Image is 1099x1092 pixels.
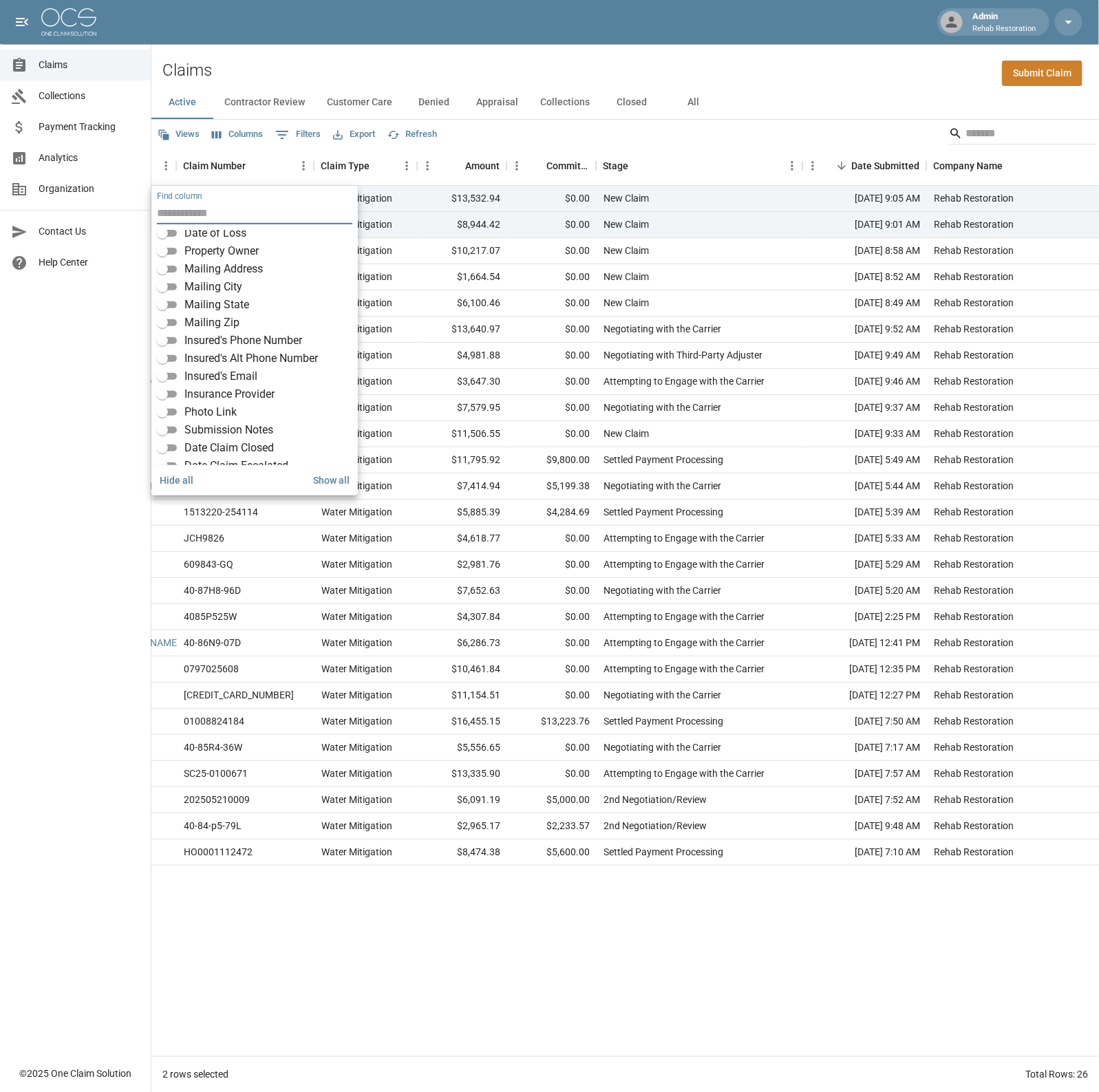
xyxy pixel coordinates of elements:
div: Company Name [933,147,1003,185]
div: $16,455.15 [418,709,507,735]
div: Rehab Restoration [934,374,1014,388]
div: $5,199.38 [507,473,597,500]
div: Settled Payment Processing [604,845,723,859]
span: Submission Notes [184,422,273,438]
div: 2nd Negotiation/Review [604,793,707,806]
div: 0797025608 [184,662,239,676]
span: Claims [39,58,140,72]
div: Rehab Restoration [934,584,1014,597]
div: $4,618.77 [418,526,507,552]
button: Menu [506,156,527,176]
div: Negotiating with the Carrier [604,400,721,414]
div: $0.00 [507,212,597,238]
button: Sort [446,156,465,175]
img: ocs-logo-white-transparent.png [41,8,96,36]
div: $0.00 [507,395,597,421]
div: [DATE] 7:50 AM [803,709,927,735]
div: Amount [417,147,506,185]
div: [DATE] 7:17 AM [803,735,927,761]
button: Hide all [154,468,199,493]
div: Committed Amount [506,147,596,185]
div: $8,944.42 [418,212,507,238]
div: Settled Payment Processing [604,714,723,728]
span: Property Owner [184,243,259,259]
span: Insured's Phone Number [184,332,302,349]
button: All [663,86,725,119]
button: Sort [832,156,851,175]
span: Contact Us [39,224,140,239]
div: $0.00 [507,578,597,604]
div: Total Rows: 26 [1025,1067,1088,1081]
button: Appraisal [465,86,529,119]
div: $11,795.92 [418,447,507,473]
div: $0.00 [507,421,597,447]
div: 609843-GQ [184,557,233,571]
div: $0.00 [507,186,597,212]
div: $10,217.07 [418,238,507,264]
div: $2,981.76 [418,552,507,578]
div: [DATE] 9:46 AM [803,369,927,395]
div: Attempting to Engage with the Carrier [604,557,765,571]
div: $9,800.00 [507,447,597,473]
div: [DATE] 7:52 AM [803,787,927,813]
div: New Claim [604,217,649,231]
div: Select columns [151,186,358,495]
button: Menu [417,156,438,176]
div: 202505210009 [184,793,250,806]
span: Date of Loss [184,225,246,242]
div: [DATE] 9:01 AM [803,212,927,238]
div: $0.00 [507,735,597,761]
div: $6,100.46 [418,290,507,317]
button: Customer Care [316,86,403,119]
div: $0.00 [507,264,597,290]
span: Mailing Address [184,261,263,277]
div: $1,664.54 [418,264,507,290]
div: $0.00 [507,369,597,395]
span: Analytics [39,151,140,165]
div: [DATE] 12:27 PM [803,683,927,709]
div: Rehab Restoration [934,479,1014,493]
div: New Claim [604,296,649,310]
div: 2nd Negotiation/Review [604,819,707,833]
div: Rehab Restoration [934,714,1014,728]
div: Water Mitigation [321,845,392,859]
div: Water Mitigation [321,740,392,754]
div: Water Mitigation [321,584,392,597]
div: $4,981.88 [418,343,507,369]
button: Collections [529,86,601,119]
button: Export [330,124,378,145]
div: [DATE] 9:48 AM [803,813,927,839]
div: Water Mitigation [321,688,392,702]
div: Negotiating with the Carrier [604,322,721,336]
button: Sort [527,156,546,175]
div: Claim Number [183,147,246,185]
div: $0.00 [507,552,597,578]
div: [DATE] 7:10 AM [803,839,927,866]
a: Submit Claim [1002,61,1082,86]
div: [DATE] 9:52 AM [803,317,927,343]
div: $7,579.95 [418,395,507,421]
div: Admin [967,10,1041,34]
div: Settled Payment Processing [604,453,723,467]
div: $5,000.00 [507,787,597,813]
div: Claim Type [321,147,370,185]
div: Rehab Restoration [934,610,1014,623]
span: Insurance Provider [184,386,275,403]
div: Rehab Restoration [934,531,1014,545]
div: $13,223.76 [507,709,597,735]
div: Rehab Restoration [934,217,1014,231]
div: © 2025 One Claim Solution [19,1067,131,1080]
div: Negotiating with the Carrier [604,740,721,754]
div: Rehab Restoration [934,819,1014,833]
div: Rehab Restoration [934,767,1014,780]
div: $3,647.30 [418,369,507,395]
div: Water Mitigation [321,531,392,545]
div: Rehab Restoration [934,400,1014,414]
button: Contractor Review [213,86,316,119]
span: Mailing State [184,297,249,313]
label: Find column [157,191,202,202]
div: Negotiating with Third-Party Adjuster [604,348,762,362]
div: Committed Amount [546,147,589,185]
div: Rehab Restoration [934,688,1014,702]
button: Menu [396,156,417,176]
